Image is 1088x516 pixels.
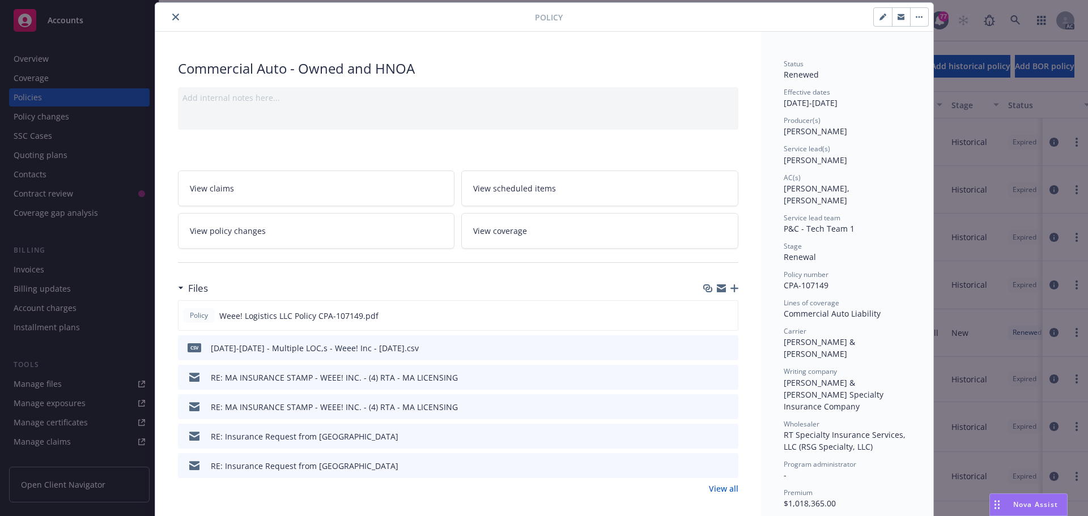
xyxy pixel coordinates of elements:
[784,326,806,336] span: Carrier
[990,494,1004,515] div: Drag to move
[178,59,738,78] div: Commercial Auto - Owned and HNOA
[705,372,715,383] button: download file
[784,280,828,291] span: CPA-107149
[473,225,527,237] span: View coverage
[784,366,837,376] span: Writing company
[705,401,715,413] button: download file
[723,310,733,322] button: preview file
[784,251,816,262] span: Renewal
[784,419,819,429] span: Wholesaler
[473,182,556,194] span: View scheduled items
[784,308,881,319] span: Commercial Auto Liability
[724,401,734,413] button: preview file
[211,401,458,413] div: RE: MA INSURANCE STAMP - WEEE! INC. - (4) RTA - MA LICENSING
[784,470,787,480] span: -
[461,170,738,206] a: View scheduled items
[784,126,847,137] span: [PERSON_NAME]
[989,493,1068,516] button: Nova Assist
[724,372,734,383] button: preview file
[784,144,830,153] span: Service lead(s)
[705,342,715,354] button: download file
[211,342,419,354] div: [DATE]-[DATE] - Multiple LOC,s - Weee! Inc - [DATE].csv
[1013,500,1058,509] span: Nova Assist
[784,488,813,497] span: Premium
[211,372,458,383] div: RE: MA INSURANCE STAMP - WEEE! INC. - (4) RTA - MA LICENSING
[178,281,208,296] div: Files
[784,336,857,359] span: [PERSON_NAME] & [PERSON_NAME]
[219,310,379,322] span: Weee! Logistics LLC Policy CPA-107149.pdf
[784,429,908,452] span: RT Specialty Insurance Services, LLC (RSG Specialty, LLC)
[784,223,855,234] span: P&C - Tech Team 1
[705,460,715,472] button: download file
[784,298,839,308] span: Lines of coverage
[784,87,830,97] span: Effective dates
[169,10,182,24] button: close
[724,430,734,442] button: preview file
[178,170,455,206] a: View claims
[784,59,804,69] span: Status
[784,213,840,223] span: Service lead team
[705,310,714,322] button: download file
[724,342,734,354] button: preview file
[705,430,715,442] button: download file
[709,483,738,494] a: View all
[784,155,847,165] span: [PERSON_NAME]
[461,213,738,249] a: View coverage
[535,11,563,23] span: Policy
[211,430,398,442] div: RE: Insurance Request from [GEOGRAPHIC_DATA]
[784,270,828,279] span: Policy number
[188,343,201,352] span: csv
[190,182,234,194] span: View claims
[784,241,802,251] span: Stage
[784,459,856,469] span: Program administrator
[784,87,911,109] div: [DATE] - [DATE]
[188,310,210,321] span: Policy
[784,173,801,182] span: AC(s)
[784,377,886,412] span: [PERSON_NAME] & [PERSON_NAME] Specialty Insurance Company
[190,225,266,237] span: View policy changes
[784,69,819,80] span: Renewed
[784,183,852,206] span: [PERSON_NAME], [PERSON_NAME]
[724,460,734,472] button: preview file
[182,92,734,104] div: Add internal notes here...
[188,281,208,296] h3: Files
[784,116,821,125] span: Producer(s)
[784,498,836,509] span: $1,018,365.00
[178,213,455,249] a: View policy changes
[211,460,398,472] div: RE: Insurance Request from [GEOGRAPHIC_DATA]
